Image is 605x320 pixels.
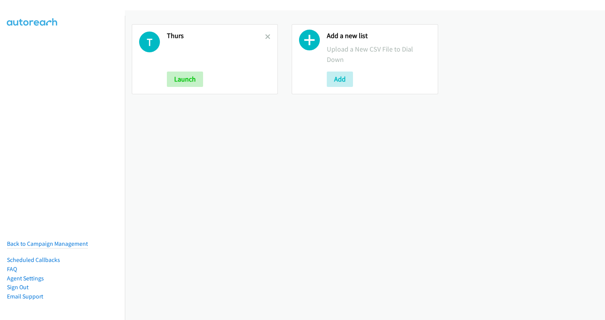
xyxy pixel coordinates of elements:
[327,72,353,87] button: Add
[7,293,43,300] a: Email Support
[139,32,160,52] h1: T
[7,256,60,263] a: Scheduled Callbacks
[327,32,430,40] h2: Add a new list
[167,72,203,87] button: Launch
[7,275,44,282] a: Agent Settings
[7,240,88,247] a: Back to Campaign Management
[7,283,29,291] a: Sign Out
[7,265,17,273] a: FAQ
[167,32,265,40] h2: Thurs
[327,44,430,65] p: Upload a New CSV File to Dial Down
